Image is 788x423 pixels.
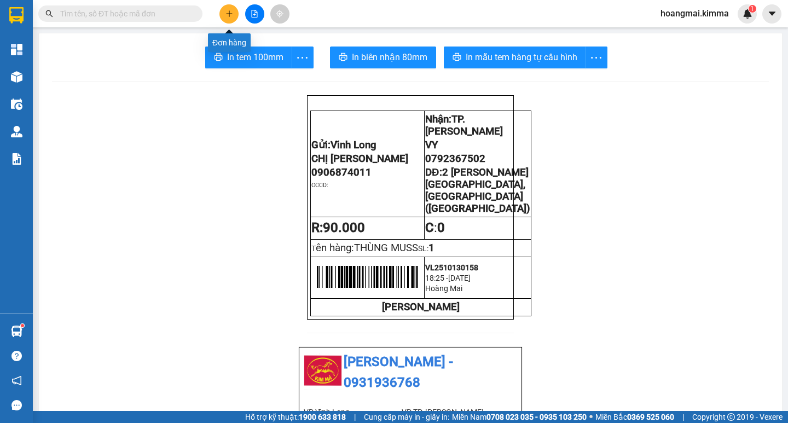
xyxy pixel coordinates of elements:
span: | [682,411,684,423]
button: file-add [245,4,264,24]
span: file-add [251,10,258,18]
span: hoangmai.kimma [652,7,738,20]
span: | [354,411,356,423]
button: more [586,47,607,68]
span: In tem 100mm [227,50,283,64]
strong: 1900 633 818 [299,413,346,421]
div: Vĩnh Long [9,9,97,22]
span: 1 [428,242,434,254]
span: Gửi: [9,10,26,22]
sup: 1 [21,324,24,327]
span: DĐ: [425,166,530,215]
img: icon-new-feature [743,9,752,19]
span: more [292,51,313,65]
button: printerIn tem 100mm [205,47,292,68]
span: VY [425,139,438,151]
span: TC: [105,57,119,68]
span: ên hàng: [316,242,418,254]
button: aim [270,4,289,24]
img: logo-vxr [9,7,24,24]
div: 0792367502 [105,36,274,51]
button: printerIn biên nhận 80mm [330,47,436,68]
span: Cung cấp máy in - giấy in: [364,411,449,423]
span: Hỗ trợ kỹ thuật: [245,411,346,423]
li: VP TP. [PERSON_NAME] [402,406,500,418]
span: aim [276,10,283,18]
span: Miền Bắc [595,411,674,423]
div: 0906874011 [9,49,97,64]
img: dashboard-icon [11,44,22,55]
span: question-circle [11,351,22,361]
span: more [586,51,607,65]
span: 0792367502 [425,153,485,165]
button: plus [219,4,239,24]
li: [PERSON_NAME] - 0931936768 [304,352,517,393]
span: notification [11,375,22,386]
span: message [11,400,22,410]
span: THÙNG MUSS [354,242,418,254]
button: more [292,47,314,68]
span: ⚪️ [589,415,593,419]
strong: [PERSON_NAME] [382,301,460,313]
span: In mẫu tem hàng tự cấu hình [466,50,577,64]
img: solution-icon [11,153,22,165]
input: Tìm tên, số ĐT hoặc mã đơn [60,8,189,20]
span: search [45,10,53,18]
strong: C [425,220,434,235]
button: printerIn mẫu tem hàng tự cấu hình [444,47,586,68]
span: SL: [418,244,428,253]
span: CHỊ [PERSON_NAME] [311,153,408,165]
span: plus [225,10,233,18]
span: VL2510130158 [425,263,478,272]
span: printer [339,53,347,63]
span: printer [214,53,223,63]
span: Hoàng Mai [425,284,462,293]
span: : [425,220,445,235]
img: logo.jpg [304,352,342,390]
span: Nhận: [425,113,503,137]
img: warehouse-icon [11,126,22,137]
strong: 0708 023 035 - 0935 103 250 [486,413,587,421]
span: TP. [PERSON_NAME] [425,113,503,137]
span: 2 [PERSON_NAME][GEOGRAPHIC_DATA], [GEOGRAPHIC_DATA] ([GEOGRAPHIC_DATA]) [425,166,530,215]
img: warehouse-icon [11,326,22,337]
span: T [311,244,418,253]
span: printer [453,53,461,63]
div: TP. [PERSON_NAME] [105,9,274,22]
span: copyright [727,413,735,421]
li: VP Vĩnh Long [304,406,402,418]
div: VY [105,22,274,36]
span: Gửi: [311,139,376,151]
span: 0906874011 [311,166,372,178]
span: Nhận: [105,10,131,22]
strong: R: [311,220,365,235]
span: 0 [437,220,445,235]
span: Vĩnh Long [331,139,376,151]
span: In biên nhận 80mm [352,50,427,64]
sup: 1 [749,5,756,13]
span: 18:25 - [425,274,448,282]
button: caret-down [762,4,781,24]
span: 1 [750,5,754,13]
span: 90.000 [323,220,365,235]
img: warehouse-icon [11,98,22,110]
div: Đơn hàng [208,33,251,52]
span: Miền Nam [452,411,587,423]
span: [DATE] [448,274,471,282]
span: CCCD: [311,182,328,189]
span: caret-down [767,9,777,19]
img: warehouse-icon [11,71,22,83]
strong: 0369 525 060 [627,413,674,421]
div: CHỊ [PERSON_NAME] [9,22,97,49]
